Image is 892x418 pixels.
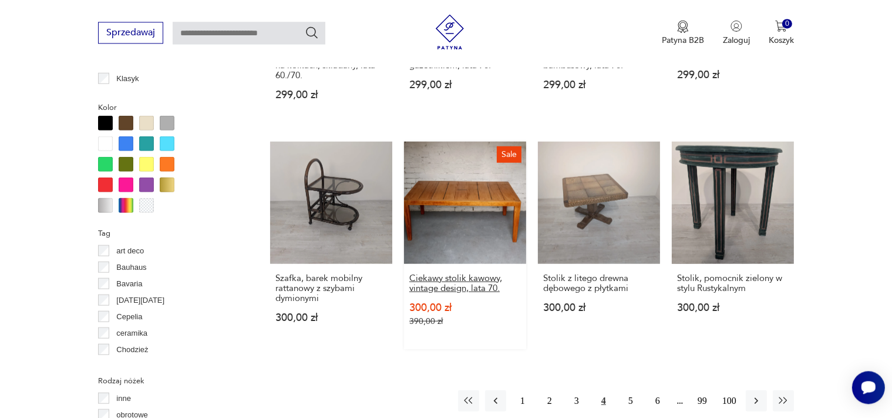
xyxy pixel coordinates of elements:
a: Szafka, barek mobilny rattanowy z szybami dymionymiSzafka, barek mobilny rattanowy z szybami dymi... [270,141,392,349]
p: 300,00 zł [543,302,655,312]
button: 5 [620,390,641,411]
h3: Ciekawy stolik kawowy, vintage design, lata 70. [409,273,521,293]
a: Stolik, pomocnik zielony w stylu RustykalnymStolik, pomocnik zielony w stylu Rustykalnym300,00 zł [672,141,794,349]
img: Ikona koszyka [775,20,787,32]
p: Patyna B2B [662,35,704,46]
button: 100 [719,390,740,411]
h3: Stolik z litego drewna dębowego z płytkami [543,273,655,293]
button: 0Koszyk [769,20,794,46]
button: 6 [647,390,668,411]
div: 0 [782,19,792,29]
p: Klasyk [116,72,139,85]
button: 1 [512,390,533,411]
p: art deco [116,244,144,257]
p: Rodzaj nóżek [98,374,242,387]
p: Cepelia [116,310,142,323]
p: 390,00 zł [409,316,521,326]
p: 300,00 zł [409,302,521,312]
h3: Szafka, barek mobilny rattanowy z szybami dymionymi [275,273,387,303]
img: Ikona medalu [677,20,689,33]
p: 299,00 zł [677,69,789,79]
a: Sprzedawaj [98,29,163,38]
button: 4 [593,390,614,411]
button: Patyna B2B [662,20,704,46]
p: Bavaria [116,277,142,290]
a: Ikona medaluPatyna B2B [662,20,704,46]
h3: Wiklinowy pomocnik z gazetnikiem, lata 70. [409,50,521,70]
img: Patyna - sklep z meblami i dekoracjami vintage [432,14,467,49]
p: Kolor [98,101,242,113]
p: Ćmielów [116,359,146,372]
a: SaleCiekawy stolik kawowy, vintage design, lata 70.Ciekawy stolik kawowy, vintage design, lata 70... [404,141,526,349]
button: Szukaj [305,25,319,39]
p: 299,00 zł [409,79,521,89]
p: Koszyk [769,35,794,46]
h3: stolik pomocnik MOBILNY na kółkach, składany, lata 60./70. [275,50,387,80]
p: Tag [98,226,242,239]
p: inne [116,392,131,404]
h3: Stolik, pomocnik zielony w stylu Rustykalnym [677,273,789,293]
h3: Stolik pomocnik bambusowy, lata 70. [543,50,655,70]
p: [DATE][DATE] [116,293,164,306]
p: Zaloguj [723,35,750,46]
button: 3 [566,390,587,411]
a: Stolik z litego drewna dębowego z płytkamiStolik z litego drewna dębowego z płytkami300,00 zł [538,141,660,349]
p: 299,00 zł [275,89,387,99]
p: Bauhaus [116,260,146,273]
p: 300,00 zł [275,312,387,322]
button: 99 [692,390,713,411]
p: Chodzież [116,343,148,356]
p: ceramika [116,326,147,339]
img: Ikonka użytkownika [731,20,742,32]
iframe: Smartsupp widget button [852,371,885,404]
p: 300,00 zł [677,302,789,312]
button: 2 [539,390,560,411]
p: 299,00 zł [543,79,655,89]
button: Sprzedawaj [98,22,163,44]
button: Zaloguj [723,20,750,46]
